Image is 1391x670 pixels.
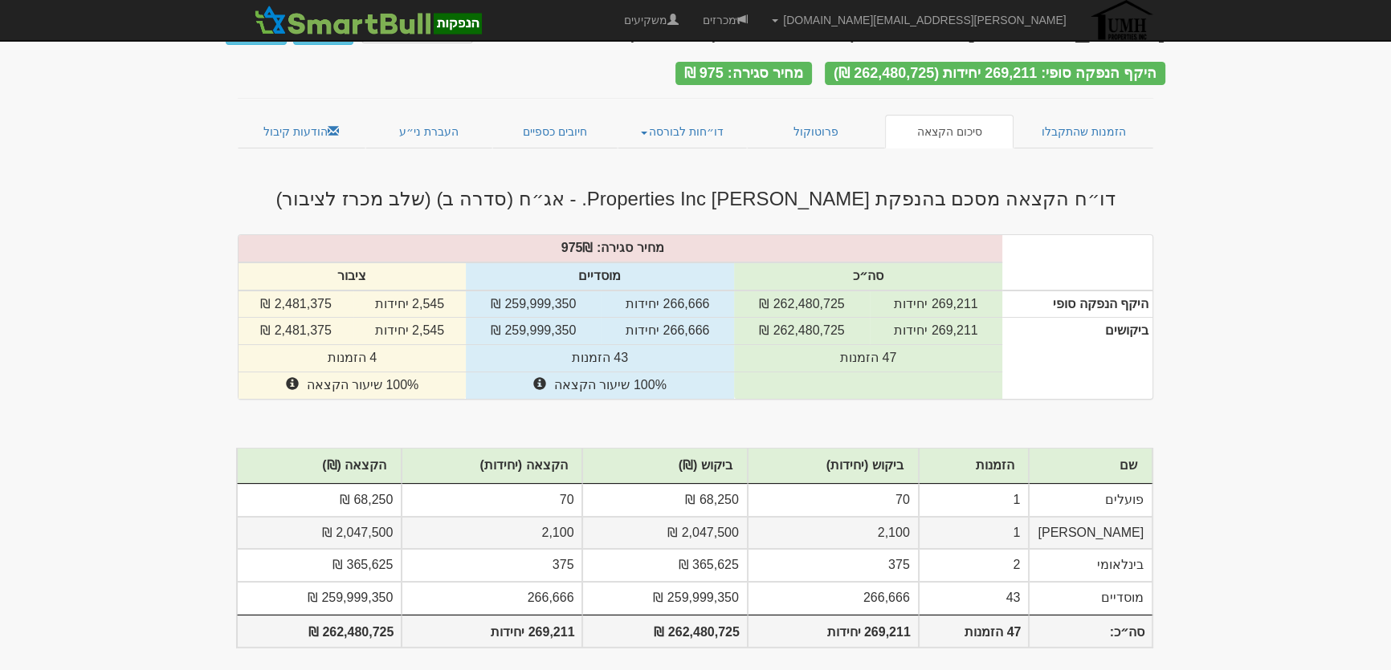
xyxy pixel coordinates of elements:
[250,4,486,36] img: SmartBull Logo
[402,549,582,582] td: 375
[748,484,919,517] td: 70
[1029,484,1152,517] td: פועלים
[597,241,664,254] strong: מחיר סגירה:
[1002,318,1152,399] th: ביקושים
[237,517,402,550] td: 2,047,500 ₪
[402,484,582,517] td: 70
[582,549,747,582] td: 365,625 ₪
[237,615,402,648] th: 262,480,725 ₪
[885,115,1014,148] a: סיכום הקצאה
[492,115,618,148] a: חיובים כספיים
[734,345,1002,372] td: 47 הזמנות
[748,517,919,550] td: 2,100
[919,484,1030,517] td: 1
[561,241,583,254] span: 975
[239,345,466,372] td: 4 הזמנות
[237,484,402,517] td: 68,250 ₪
[237,582,402,615] td: 259,999,350 ₪
[1029,615,1152,648] th: סה״כ:
[402,615,582,648] th: 269,211 יחידות
[402,517,582,550] td: 2,100
[734,262,1002,290] th: סה״כ
[582,582,747,615] td: 259,999,350 ₪
[870,290,1003,318] td: 269,211 יחידות
[238,115,365,148] a: הודעות קיבול
[239,290,353,318] td: 2,481,375 ₪
[748,449,919,484] th: ביקוש (יחידות)
[466,318,602,345] td: 259,999,350 ₪
[353,290,466,318] td: 2,545 יחידות
[919,449,1030,484] th: הזמנות
[466,372,734,399] td: 100% שיעור הקצאה
[919,582,1030,615] td: 43
[1029,582,1152,615] td: מוסדיים
[1029,517,1152,550] td: [PERSON_NAME]
[734,290,870,318] td: 262,480,725 ₪
[748,549,919,582] td: 375
[825,62,1165,85] div: היקף הנפקה סופי: 269,211 יחידות (262,480,725 ₪)
[582,449,747,484] th: ביקוש (₪)
[466,262,734,290] th: מוסדיים
[601,318,734,345] td: 266,666 יחידות
[239,318,353,345] td: 2,481,375 ₪
[402,582,582,615] td: 266,666
[919,549,1030,582] td: 2
[239,262,466,290] th: ציבור
[748,582,919,615] td: 266,666
[747,115,885,148] a: פרוטוקול
[1029,449,1152,484] th: שם
[1014,115,1153,148] a: הזמנות שהתקבלו
[237,549,402,582] td: 365,625 ₪
[402,449,582,484] th: הקצאה (יחידות)
[870,318,1003,345] td: 269,211 יחידות
[466,290,602,318] td: 259,999,350 ₪
[237,449,402,484] th: הקצאה (₪)
[582,484,747,517] td: 68,250 ₪
[919,517,1030,550] td: 1
[618,115,748,148] a: דו״חות לבורסה
[365,115,493,148] a: העברת ני״ע
[353,318,466,345] td: 2,545 יחידות
[1029,549,1152,582] td: בינלאומי
[582,615,747,648] th: 262,480,725 ₪
[239,372,466,399] td: 100% שיעור הקצאה
[748,615,919,648] th: 269,211 יחידות
[675,62,812,85] div: מחיר סגירה: 975 ₪
[734,318,870,345] td: 262,480,725 ₪
[1002,290,1152,318] th: היקף הנפקה סופי
[226,189,1165,209] h3: דו״ח הקצאה מסכם בהנפקת [PERSON_NAME] Properties Inc. - אג״ח (סדרה ב) (שלב מכרז לציבור)
[230,239,1010,258] div: ₪
[582,517,747,550] td: 2,047,500 ₪
[466,345,734,372] td: 43 הזמנות
[601,290,734,318] td: 266,666 יחידות
[919,615,1030,648] th: 47 הזמנות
